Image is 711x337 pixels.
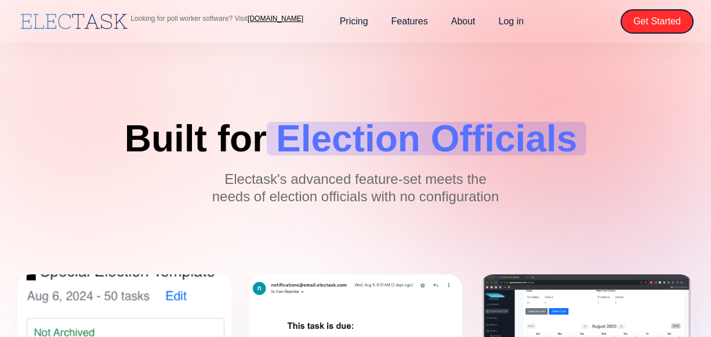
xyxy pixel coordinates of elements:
span: Election Officials [267,122,586,155]
h1: Built for [125,122,587,155]
a: About [440,9,487,34]
a: Get Started [621,9,694,34]
a: Features [380,9,440,34]
p: Looking for poll worker software? Visit [130,15,303,22]
a: Pricing [328,9,380,34]
a: Log in [487,9,536,34]
a: home [17,11,130,32]
p: Electask's advanced feature-set meets the needs of election officials with no configuration [211,171,500,205]
a: [DOMAIN_NAME] [248,15,303,23]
